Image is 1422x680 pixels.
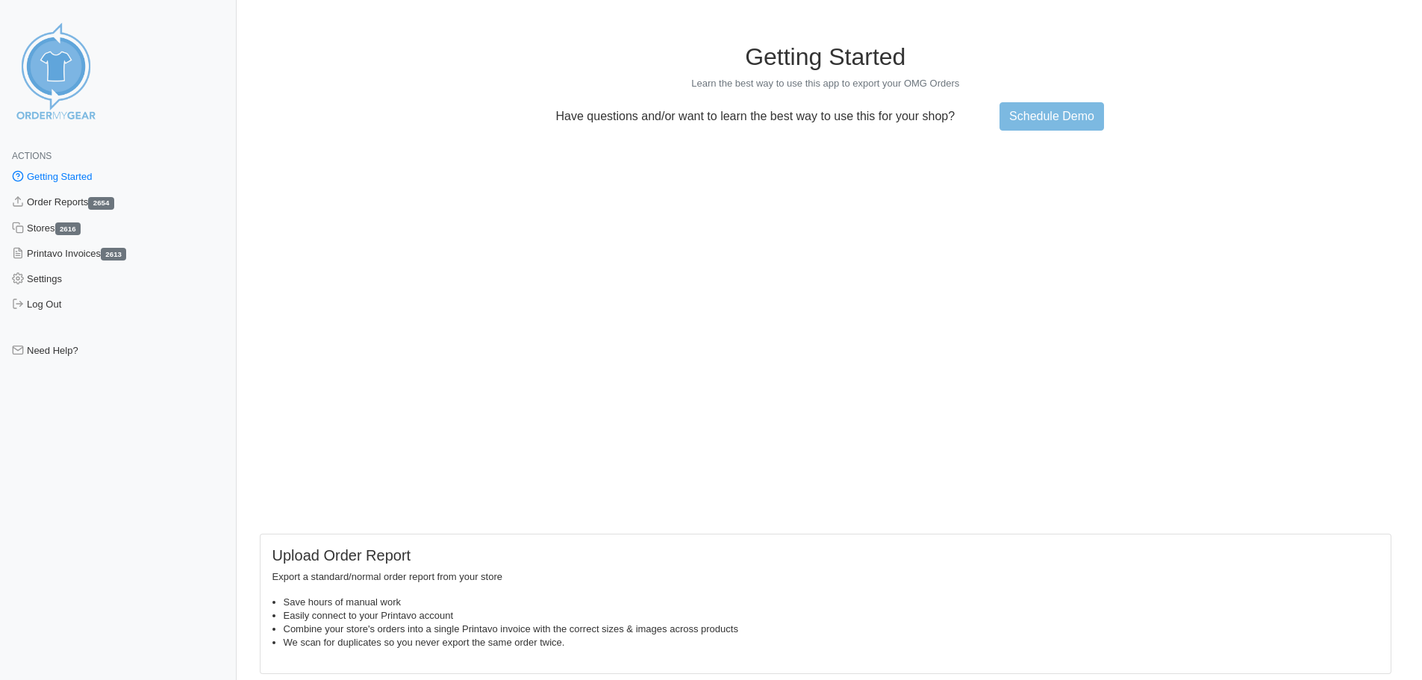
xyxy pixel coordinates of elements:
[260,43,1392,71] h1: Getting Started
[55,222,81,235] span: 2616
[88,197,113,210] span: 2654
[101,248,126,261] span: 2613
[272,570,1379,584] p: Export a standard/normal order report from your store
[284,636,1379,649] li: We scan for duplicates so you never export the same order twice.
[284,596,1379,609] li: Save hours of manual work
[272,546,1379,564] h5: Upload Order Report
[284,609,1379,623] li: Easily connect to your Printavo account
[1000,102,1104,131] a: Schedule Demo
[12,151,52,161] span: Actions
[547,110,964,123] p: Have questions and/or want to learn the best way to use this for your shop?
[284,623,1379,636] li: Combine your store's orders into a single Printavo invoice with the correct sizes & images across...
[260,77,1392,90] p: Learn the best way to use this app to export your OMG Orders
